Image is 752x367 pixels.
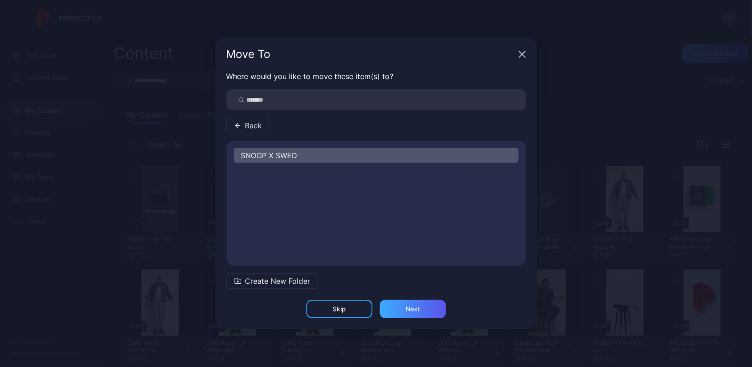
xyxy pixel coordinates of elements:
span: Create New Folder [245,275,311,287]
button: Next [380,300,446,318]
div: Skip [333,305,346,313]
button: Create New Folder [226,273,318,289]
div: Move To [226,49,515,60]
button: Skip [306,300,373,318]
div: Next [406,305,420,313]
span: Back [245,120,262,131]
button: Back [226,118,270,133]
span: SNOOP X SWED [241,150,298,161]
p: Where would you like to move these item(s) to? [226,71,526,82]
